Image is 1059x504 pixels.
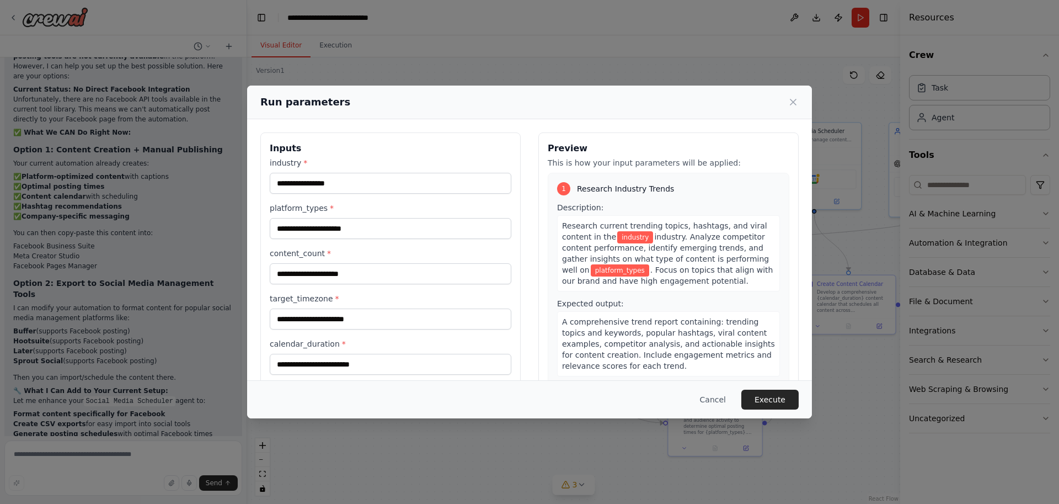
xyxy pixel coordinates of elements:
[562,317,775,370] span: A comprehensive trend report containing: trending topics and keywords, popular hashtags, viral co...
[260,94,350,110] h2: Run parameters
[270,203,511,214] label: platform_types
[557,182,570,195] div: 1
[270,142,511,155] h3: Inputs
[741,390,799,410] button: Execute
[577,183,674,194] span: Research Industry Trends
[270,248,511,259] label: content_count
[562,232,769,274] span: industry. Analyze competitor content performance, identify emerging trends, and gather insights o...
[562,221,767,241] span: Research current trending topics, hashtags, and viral content in the
[270,338,511,349] label: calendar_duration
[591,264,649,277] span: Variable: platform_types
[691,390,735,410] button: Cancel
[557,299,624,308] span: Expected output:
[270,157,511,168] label: industry
[548,142,789,155] h3: Preview
[548,157,789,168] p: This is how your input parameters will be applied:
[557,203,603,212] span: Description:
[270,293,511,304] label: target_timezone
[562,266,773,285] span: . Focus on topics that align with our brand and have high engagement potential.
[617,231,653,243] span: Variable: industry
